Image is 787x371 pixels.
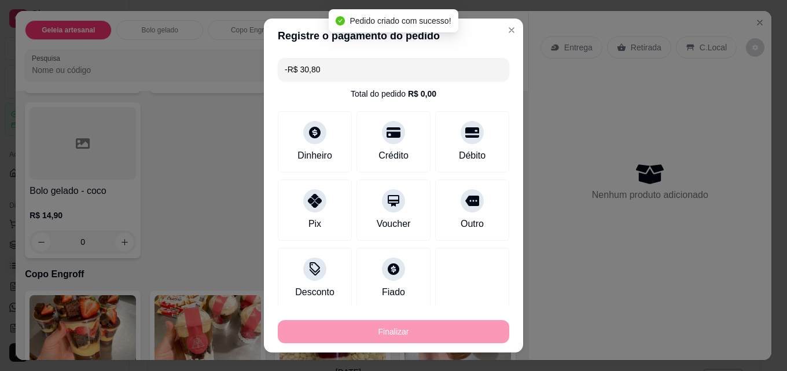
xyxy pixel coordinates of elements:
button: Close [502,21,521,39]
div: Débito [459,149,486,163]
div: Outro [461,217,484,231]
div: Pix [308,217,321,231]
div: Crédito [378,149,409,163]
div: Fiado [382,285,405,299]
div: Voucher [377,217,411,231]
span: check-circle [336,16,345,25]
div: Desconto [295,285,334,299]
div: Total do pedido [351,88,436,100]
div: R$ 0,00 [408,88,436,100]
header: Registre o pagamento do pedido [264,19,523,53]
span: Pedido criado com sucesso! [350,16,451,25]
div: Dinheiro [297,149,332,163]
input: Ex.: hambúrguer de cordeiro [285,58,502,81]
